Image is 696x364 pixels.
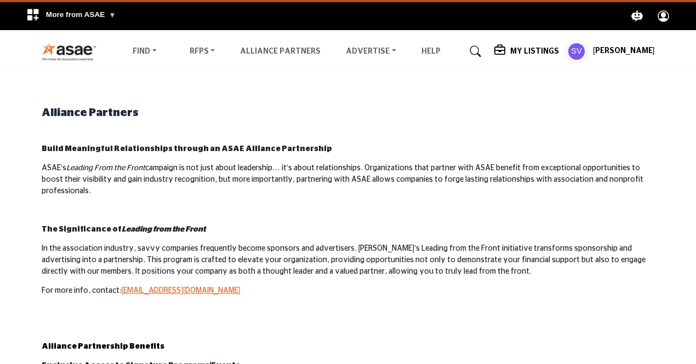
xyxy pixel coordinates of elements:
[46,10,116,19] span: More from ASAE
[19,2,123,30] div: More from ASAE
[42,285,655,297] p: For more info, contact:
[459,43,488,60] a: Search
[42,43,102,61] img: Site Logo
[66,164,145,172] em: Leading From the Front
[510,47,559,56] h5: My Listings
[240,48,321,55] a: Alliance Partners
[42,105,655,121] h2: Alliance Partners
[122,226,206,233] em: Leading from the Front
[42,243,655,278] p: In the association industry, savvy companies frequently become sponsors and advertisers. [PERSON_...
[42,163,655,197] p: ASAE’s campaign is not just about leadership… it’s about relationships. Organizations that partne...
[593,46,655,57] h5: [PERSON_NAME]
[122,287,241,294] a: [EMAIL_ADDRESS][DOMAIN_NAME]
[338,44,404,59] a: Advertise
[494,45,559,58] div: My Listings
[42,226,206,233] strong: The Significance of
[42,341,655,353] h2: Alliance Partnership Benefits
[564,39,589,63] button: Show hide supplier dropdown
[125,44,164,59] a: Find
[421,48,441,55] a: Help
[182,44,223,59] a: RFPs
[42,145,332,153] strong: Build Meaningful Relationships through an ASAE Alliance Partnership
